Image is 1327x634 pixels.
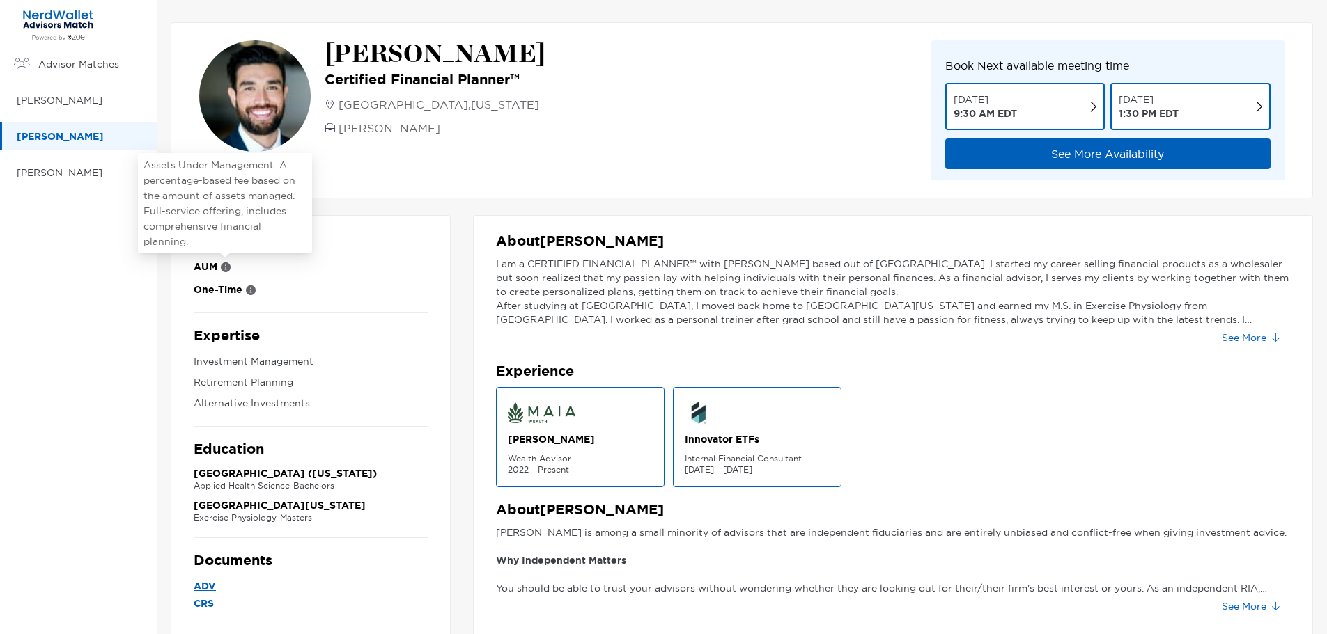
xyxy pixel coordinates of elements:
p: [PERSON_NAME] [508,432,653,446]
p: [GEOGRAPHIC_DATA][US_STATE] [194,498,428,512]
p: Education [194,441,428,458]
p: [DATE] [1119,93,1179,106]
p: Advisor Matches [38,56,143,73]
p: [PERSON_NAME] [339,120,440,136]
p: About [PERSON_NAME] [496,501,1290,518]
p: Book Next available meeting time [945,57,1271,74]
p: Alternative Investments [194,395,428,412]
p: 9:30 AM EDT [954,106,1017,120]
p: [PERSON_NAME] [17,164,143,182]
p: [DATE] - [DATE] [685,464,830,475]
img: Zoe Financial [17,9,100,41]
p: I am a CERTIFIED FINANCIAL PLANNER™ with [PERSON_NAME] based out of [GEOGRAPHIC_DATA]. I started ... [496,257,1290,299]
p: Investment Management [194,353,428,370]
p: Internal Financial Consultant [685,453,830,464]
p: Innovator ETFs [685,432,830,446]
p: [DATE] [954,93,1017,106]
button: See More [1211,326,1290,349]
a: ADV [194,578,428,595]
p: [GEOGRAPHIC_DATA] , [US_STATE] [339,96,539,113]
p: AUM [194,258,217,276]
div: Assets Under Management: A percentage-based fee based on the amount of assets managed. Full-servi... [138,153,312,253]
p: Wealth Advisor [508,453,653,464]
p: Documents [194,552,428,569]
p: [PERSON_NAME] [325,40,545,68]
p: [PERSON_NAME] [17,92,143,109]
p: Exercise Physiology - Masters [194,512,428,523]
button: [DATE] 1:30 PM EDT [1110,83,1271,130]
button: [DATE] 9:30 AM EDT [945,83,1105,130]
p: Certified Financial Planner™ [325,71,545,88]
p: After studying at [GEOGRAPHIC_DATA], I moved back home to [GEOGRAPHIC_DATA][US_STATE] and earned ... [496,299,1290,326]
p: [GEOGRAPHIC_DATA] ([US_STATE]) [194,466,428,480]
a: CRS [194,595,428,612]
p: 1:30 PM EDT [1119,106,1179,120]
p: Retirement Planning [194,374,428,391]
p: [PERSON_NAME] is among a small minority of advisors that are independent fiduciaries and are enti... [496,525,1290,595]
img: firm logo [508,399,575,427]
p: [PERSON_NAME] [17,128,143,145]
button: See More Availability [945,138,1271,169]
button: See More [1211,595,1290,617]
p: Applied Health Science - Bachelors [194,480,428,491]
p: 2022 - Present [508,464,653,475]
img: avatar [199,40,311,152]
img: firm logo [685,399,713,427]
p: Experience [496,363,1290,380]
strong: Why Independent Matters [496,554,626,566]
p: About [PERSON_NAME] [496,232,1290,250]
p: Expertise [194,327,428,344]
p: One-Time [194,281,242,299]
